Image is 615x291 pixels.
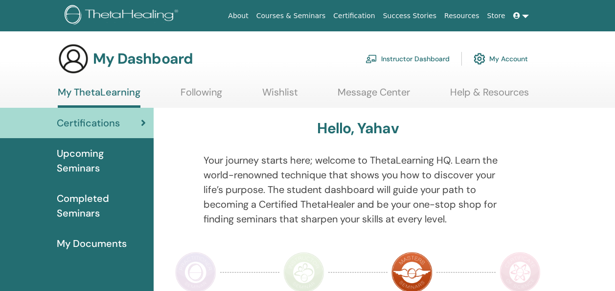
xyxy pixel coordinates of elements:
h3: Hello, Yahav [317,120,398,137]
span: Certifications [57,116,120,130]
p: Your journey starts here; welcome to ThetaLearning HQ. Learn the world-renowned technique that sh... [204,153,512,226]
a: Store [483,7,509,25]
a: Certification [329,7,379,25]
a: Courses & Seminars [252,7,330,25]
span: Upcoming Seminars [57,146,146,175]
a: Following [181,86,222,105]
a: Instructor Dashboard [365,48,450,70]
img: chalkboard-teacher.svg [365,54,377,63]
span: Completed Seminars [57,191,146,220]
a: Wishlist [262,86,298,105]
a: My Account [474,48,528,70]
a: Message Center [338,86,410,105]
a: Success Stories [379,7,440,25]
a: Help & Resources [450,86,529,105]
a: My ThetaLearning [58,86,140,108]
img: generic-user-icon.jpg [58,43,89,74]
img: cog.svg [474,50,485,67]
a: About [224,7,252,25]
h3: My Dashboard [93,50,193,68]
a: Resources [440,7,483,25]
img: logo.png [65,5,182,27]
span: My Documents [57,236,127,251]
